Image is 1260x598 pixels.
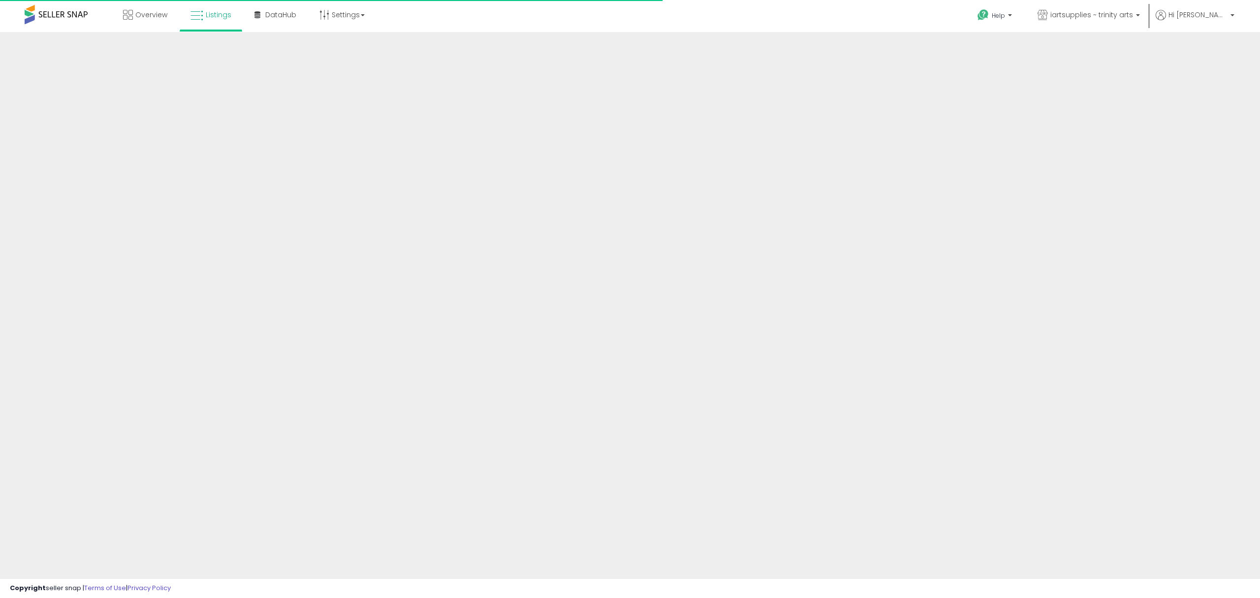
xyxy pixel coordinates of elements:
[970,1,1022,32] a: Help
[206,10,231,20] span: Listings
[977,9,989,21] i: Get Help
[1168,10,1228,20] span: Hi [PERSON_NAME]
[1050,10,1133,20] span: iartsupplies ~ trinity arts
[135,10,167,20] span: Overview
[992,11,1005,20] span: Help
[1156,10,1234,32] a: Hi [PERSON_NAME]
[265,10,296,20] span: DataHub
